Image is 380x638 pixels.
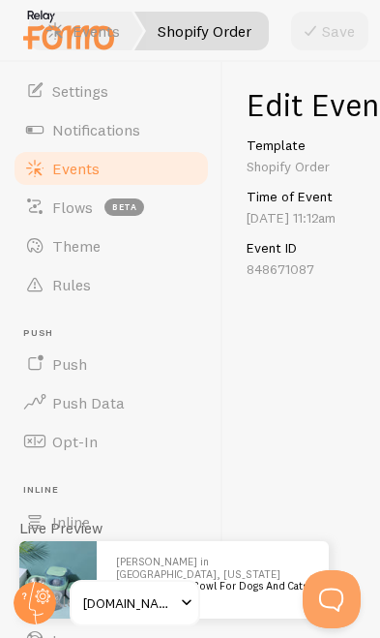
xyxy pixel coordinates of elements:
[52,393,125,412] span: Push Data
[12,188,211,227] a: Flows beta
[52,197,93,217] span: Flows
[52,354,87,374] span: Push
[12,345,211,383] a: Push
[104,198,144,216] span: beta
[12,149,211,188] a: Events
[23,484,211,497] span: Inline
[12,265,211,304] a: Rules
[52,512,90,532] span: Inline
[12,227,211,265] a: Theme
[12,502,211,541] a: Inline
[70,580,200,626] a: [DOMAIN_NAME]
[12,110,211,149] a: Notifications
[23,327,211,340] span: Push
[52,81,108,101] span: Settings
[20,5,117,54] img: fomo-relay-logo-orange.svg
[52,236,101,256] span: Theme
[12,72,211,110] a: Settings
[12,422,211,461] a: Opt-In
[83,592,175,615] span: [DOMAIN_NAME]
[52,275,91,294] span: Rules
[52,432,98,451] span: Opt-In
[12,383,211,422] a: Push Data
[52,120,140,139] span: Notifications
[303,570,361,628] iframe: Help Scout Beacon - Open
[52,159,100,178] span: Events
